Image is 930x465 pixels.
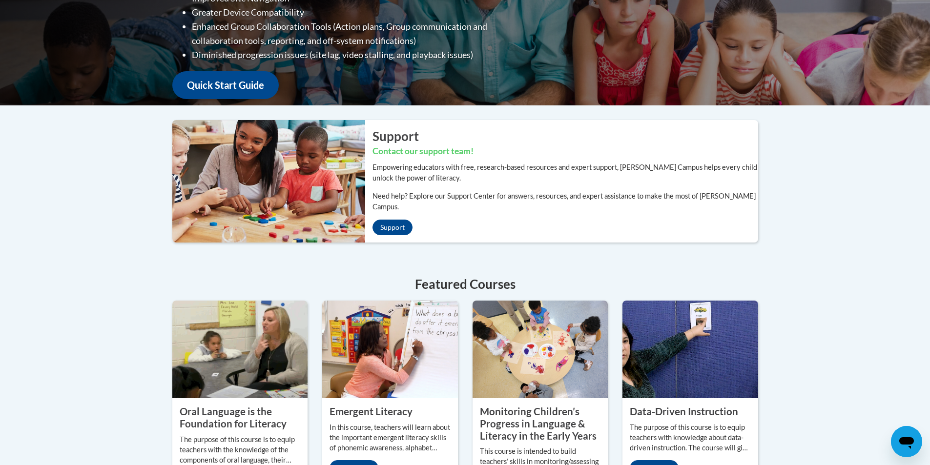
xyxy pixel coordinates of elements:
[192,5,526,20] li: Greater Device Compatibility
[192,48,526,62] li: Diminished progression issues (site lag, video stalling, and playback issues)
[172,301,308,398] img: Oral Language is the Foundation for Literacy
[473,301,608,398] img: Monitoring Children’s Progress in Language & Literacy in the Early Years
[172,275,758,294] h4: Featured Courses
[165,120,365,242] img: ...
[630,423,751,453] p: The purpose of this course is to equip teachers with knowledge about data-driven instruction. The...
[180,405,287,429] property: Oral Language is the Foundation for Literacy
[322,301,458,398] img: Emergent Literacy
[630,405,738,417] property: Data-Driven Instruction
[372,162,758,183] p: Empowering educators with free, research-based resources and expert support, [PERSON_NAME] Campus...
[172,71,279,99] a: Quick Start Guide
[480,405,597,441] property: Monitoring Children’s Progress in Language & Literacy in the Early Years
[192,20,526,48] li: Enhanced Group Collaboration Tools (Action plans, Group communication and collaboration tools, re...
[330,423,451,453] p: In this course, teachers will learn about the important emergent literacy skills of phonemic awar...
[622,301,758,398] img: Data-Driven Instruction
[372,127,758,145] h2: Support
[372,191,758,212] p: Need help? Explore our Support Center for answers, resources, and expert assistance to make the m...
[891,426,922,457] iframe: Button to launch messaging window
[330,405,413,417] property: Emergent Literacy
[372,145,758,158] h3: Contact our support team!
[372,220,413,235] a: Support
